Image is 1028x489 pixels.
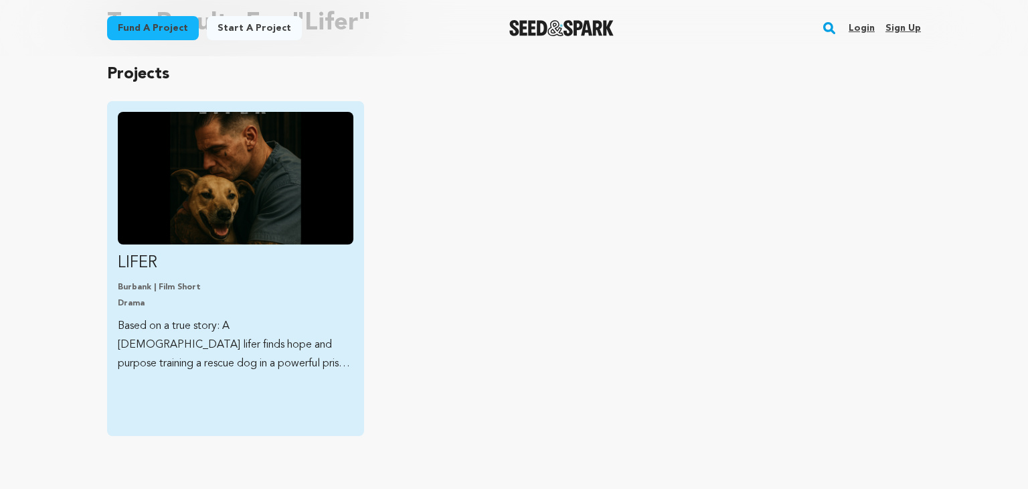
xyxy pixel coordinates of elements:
p: Projects [107,64,921,85]
a: Seed&Spark Homepage [509,20,614,36]
a: Login [849,17,875,39]
p: Drama [118,298,353,309]
a: Sign up [885,17,921,39]
img: Seed&Spark Logo Dark Mode [509,20,614,36]
a: Start a project [207,16,302,40]
p: LIFER [118,253,353,274]
a: Fund LIFER [118,112,353,373]
p: Based on a true story: A [DEMOGRAPHIC_DATA] lifer finds hope and purpose training a rescue dog in... [118,317,353,373]
p: Burbank | Film Short [118,282,353,293]
a: Fund a project [107,16,199,40]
